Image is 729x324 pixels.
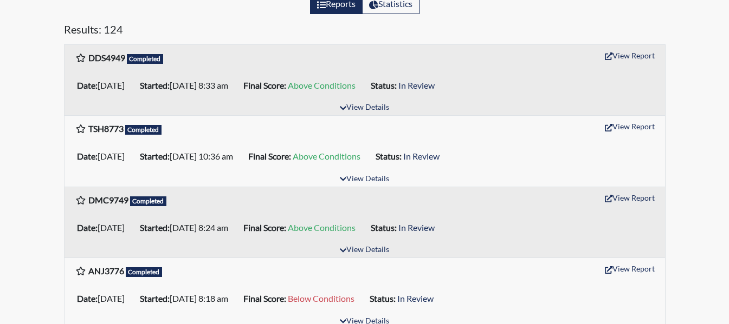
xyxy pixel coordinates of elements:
[600,260,660,277] button: View Report
[88,52,125,63] b: DDS4949
[243,293,286,303] b: Final Score:
[127,54,164,64] span: Completed
[371,80,397,90] b: Status:
[73,219,136,236] li: [DATE]
[136,290,239,307] li: [DATE] 8:18 am
[335,243,394,257] button: View Details
[335,172,394,187] button: View Details
[77,80,98,90] b: Date:
[73,77,136,94] li: [DATE]
[77,293,98,303] b: Date:
[88,266,124,276] b: ANJ3776
[125,125,162,135] span: Completed
[136,148,244,165] li: [DATE] 10:36 am
[88,195,128,205] b: DMC9749
[398,222,435,233] span: In Review
[403,151,440,161] span: In Review
[288,293,354,303] span: Below Conditions
[73,290,136,307] li: [DATE]
[398,80,435,90] span: In Review
[140,293,170,303] b: Started:
[600,118,660,135] button: View Report
[288,80,356,90] span: Above Conditions
[77,151,98,161] b: Date:
[243,80,286,90] b: Final Score:
[371,222,397,233] b: Status:
[600,189,660,206] button: View Report
[335,101,394,115] button: View Details
[243,222,286,233] b: Final Score:
[376,151,402,161] b: Status:
[140,151,170,161] b: Started:
[126,267,163,277] span: Completed
[370,293,396,303] b: Status:
[140,222,170,233] b: Started:
[293,151,360,161] span: Above Conditions
[288,222,356,233] span: Above Conditions
[64,23,666,40] h5: Results: 124
[136,77,239,94] li: [DATE] 8:33 am
[77,222,98,233] b: Date:
[73,148,136,165] li: [DATE]
[136,219,239,236] li: [DATE] 8:24 am
[140,80,170,90] b: Started:
[397,293,434,303] span: In Review
[248,151,291,161] b: Final Score:
[88,123,124,134] b: TSH8773
[600,47,660,64] button: View Report
[130,196,167,206] span: Completed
